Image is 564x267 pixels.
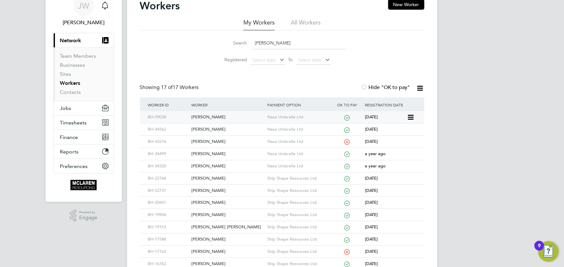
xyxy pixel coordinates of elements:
[365,139,378,144] span: [DATE]
[146,196,418,202] a: BH-20601[PERSON_NAME]Ship Shape Resources Ltd[DATE]
[54,159,114,173] button: Preferences
[60,37,81,44] span: Network
[146,258,418,263] a: BH-16762[PERSON_NAME]Ship Shape Resources Ltd[DATE]
[146,123,418,129] a: BH-44562[PERSON_NAME]Nasa Umbrella Ltd[DATE]
[218,57,247,63] label: Registered
[286,55,295,64] span: To
[190,233,266,245] div: [PERSON_NAME]
[365,212,378,217] span: [DATE]
[266,160,331,172] div: Nasa Umbrella Ltd
[146,233,190,245] div: BH-17588
[266,221,331,233] div: Ship Shape Resources Ltd
[365,200,378,205] span: [DATE]
[266,111,331,123] div: Nasa Umbrella Ltd
[291,19,321,30] li: All Workers
[538,241,559,262] button: Open Resource Center, 9 new notifications
[146,246,190,258] div: BH-17162
[365,163,386,169] span: a year ago
[243,19,275,30] li: My Workers
[266,136,331,148] div: Nasa Umbrella Ltd
[365,236,378,242] span: [DATE]
[146,221,418,226] a: BH-19153[PERSON_NAME] [PERSON_NAME]Ship Shape Resources Ltd[DATE]
[60,163,88,169] span: Preferences
[146,185,190,197] div: BH-22731
[146,160,418,165] a: BH-34320[PERSON_NAME]Nasa Umbrella Ltda year ago
[54,115,114,130] button: Timesheets
[146,197,190,209] div: BH-20601
[140,84,200,91] div: Showing
[146,209,190,221] div: BH-19906
[266,97,331,112] div: Payment Option
[252,37,346,49] input: Name, email or phone number
[266,209,331,221] div: Ship Shape Resources Ltd
[146,184,418,190] a: BH-22731[PERSON_NAME]Ship Shape Resources Ltd[DATE]
[190,246,266,258] div: [PERSON_NAME]
[266,246,331,258] div: Ship Shape Resources Ltd
[266,148,331,160] div: Nasa Umbrella Ltd
[266,197,331,209] div: Ship Shape Resources Ltd
[253,57,276,63] span: Select date
[161,84,199,91] span: 17 Workers
[54,101,114,115] button: Jobs
[538,246,541,254] div: 9
[161,84,173,91] span: 17 of
[218,40,247,46] label: Search
[53,19,114,26] span: Jane Weitzman
[190,221,266,233] div: [PERSON_NAME] [PERSON_NAME]
[70,210,97,222] a: Powered byEngage
[365,188,378,193] span: [DATE]
[190,160,266,172] div: [PERSON_NAME]
[146,111,190,123] div: BH-59028
[146,173,190,184] div: BH-22768
[266,233,331,245] div: Ship Shape Resources Ltd
[365,114,378,120] span: [DATE]
[146,135,418,141] a: BH-43216[PERSON_NAME]Nasa Umbrella Ltd[DATE]
[60,149,79,155] span: Reports
[146,209,418,214] a: BH-19906[PERSON_NAME]Ship Shape Resources Ltd[DATE]
[79,215,97,221] span: Engage
[190,185,266,197] div: [PERSON_NAME]
[190,111,266,123] div: [PERSON_NAME]
[146,148,190,160] div: BH-34499
[60,80,80,86] a: Workers
[190,136,266,148] div: [PERSON_NAME]
[60,105,71,111] span: Jobs
[60,53,96,59] a: Team Members
[266,173,331,184] div: Ship Shape Resources Ltd
[365,249,378,254] span: [DATE]
[60,134,78,140] span: Finance
[190,173,266,184] div: [PERSON_NAME]
[70,180,97,190] img: mclaren-logo-retina.png
[146,124,190,135] div: BH-44562
[190,124,266,135] div: [PERSON_NAME]
[54,130,114,144] button: Finance
[190,209,266,221] div: [PERSON_NAME]
[79,210,97,215] span: Powered by
[60,71,71,77] a: Sites
[190,197,266,209] div: [PERSON_NAME]
[361,84,410,91] label: Hide "OK to pay"
[365,224,378,230] span: [DATE]
[266,124,331,135] div: Nasa Umbrella Ltd
[146,221,190,233] div: BH-19153
[190,148,266,160] div: [PERSON_NAME]
[146,97,190,112] div: Worker ID
[365,175,378,181] span: [DATE]
[146,136,190,148] div: BH-43216
[331,97,364,112] div: OK to pay
[190,97,266,112] div: Worker
[365,261,378,266] span: [DATE]
[365,151,386,156] span: a year ago
[146,160,190,172] div: BH-34320
[146,172,418,178] a: BH-22768[PERSON_NAME]Ship Shape Resources Ltd[DATE]
[53,180,114,190] a: Go to home page
[146,245,418,251] a: BH-17162[PERSON_NAME]Ship Shape Resources Ltd[DATE]
[78,2,89,10] span: JW
[54,144,114,159] button: Reports
[298,57,322,63] span: Select date
[54,47,114,101] div: Network
[60,120,87,126] span: Timesheets
[146,233,418,239] a: BH-17588[PERSON_NAME]Ship Shape Resources Ltd[DATE]
[60,62,85,68] a: Businesses
[146,111,407,116] a: BH-59028[PERSON_NAME]Nasa Umbrella Ltd[DATE]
